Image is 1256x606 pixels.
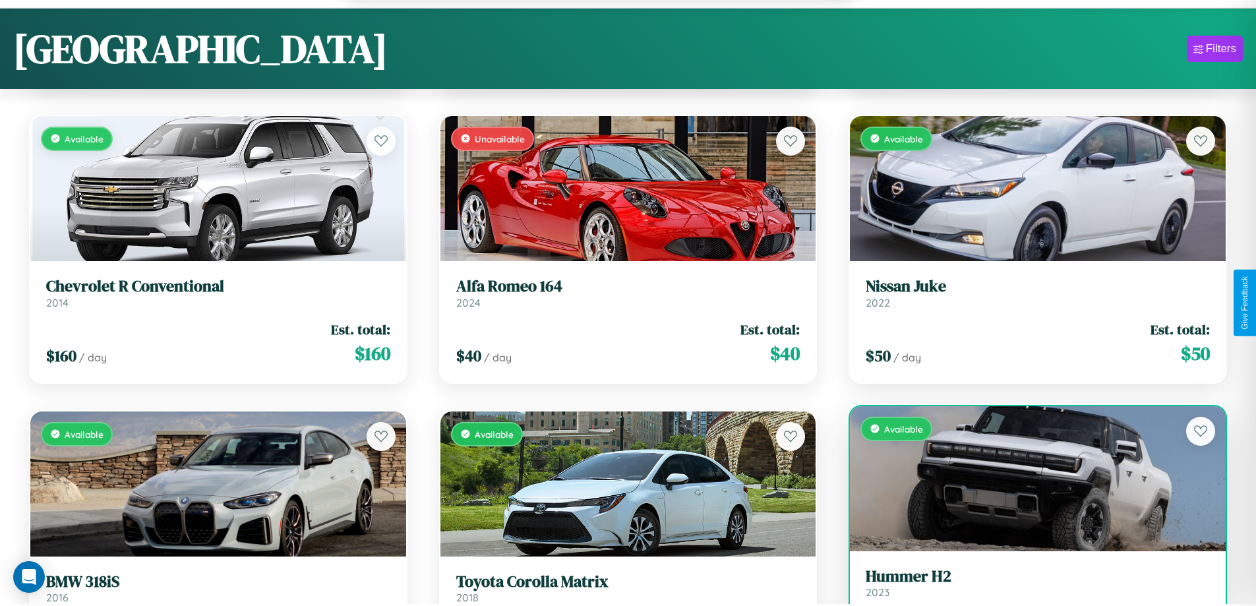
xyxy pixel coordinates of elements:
span: Est. total: [740,320,800,339]
a: BMW 318iS2016 [46,572,390,605]
span: Available [884,133,923,144]
h3: Toyota Corolla Matrix [456,572,800,591]
a: Chevrolet R Conventional2014 [46,277,390,309]
span: / day [484,351,512,364]
span: 2022 [866,296,890,309]
button: Filters [1187,36,1243,62]
span: $ 40 [456,345,481,367]
a: Hummer H22023 [866,567,1210,599]
span: Est. total: [331,320,390,339]
span: $ 50 [866,345,891,367]
span: $ 40 [770,340,800,367]
span: Available [884,423,923,435]
span: 2018 [456,591,479,604]
span: $ 160 [46,345,76,367]
span: 2024 [456,296,481,309]
span: 2023 [866,586,889,599]
span: Est. total: [1151,320,1210,339]
span: Available [65,133,104,144]
span: 2016 [46,591,69,604]
h3: Alfa Romeo 164 [456,277,800,296]
div: Filters [1206,42,1236,55]
h3: Hummer H2 [866,567,1210,586]
a: Toyota Corolla Matrix2018 [456,572,800,605]
span: / day [79,351,107,364]
div: Give Feedback [1240,276,1249,330]
h3: Chevrolet R Conventional [46,277,390,296]
h3: BMW 318iS [46,572,390,591]
span: $ 50 [1181,340,1210,367]
span: Unavailable [475,133,525,144]
div: Open Intercom Messenger [13,561,45,593]
span: / day [893,351,921,364]
span: 2014 [46,296,69,309]
a: Nissan Juke2022 [866,277,1210,309]
h1: [GEOGRAPHIC_DATA] [13,22,388,76]
span: Available [65,429,104,440]
span: Available [475,429,514,440]
h3: Nissan Juke [866,277,1210,296]
span: $ 160 [355,340,390,367]
a: Alfa Romeo 1642024 [456,277,800,309]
